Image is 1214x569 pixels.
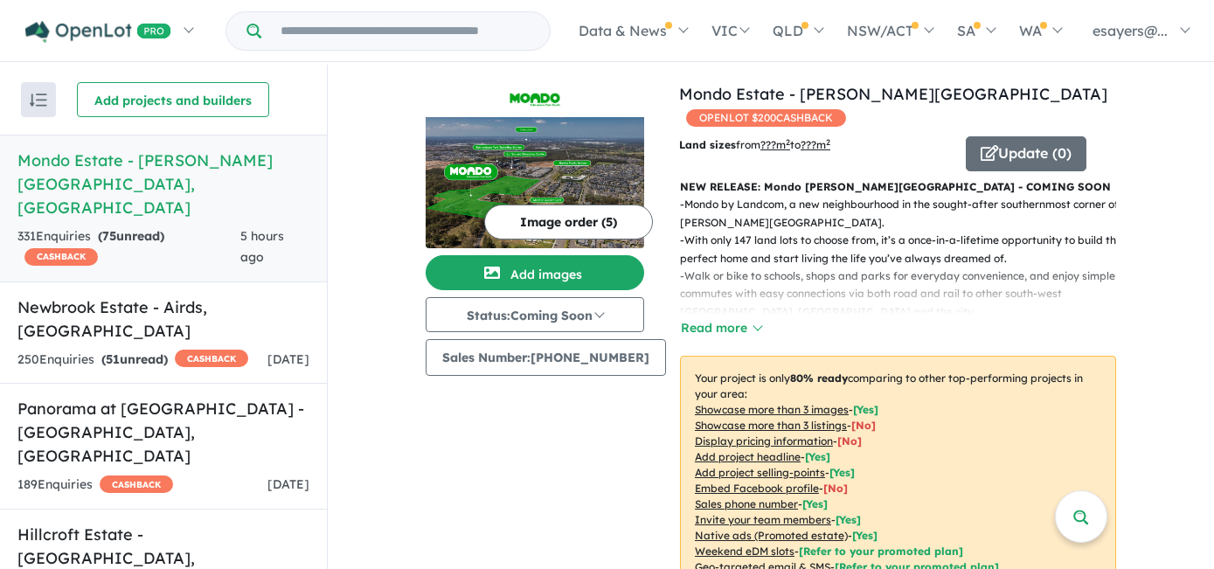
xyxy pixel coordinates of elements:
span: [Yes] [852,529,878,542]
span: OPENLOT $ 200 CASHBACK [686,109,846,127]
span: [ Yes ] [853,403,878,416]
u: ??? m [760,138,790,151]
u: Add project selling-points [695,466,825,479]
u: Add project headline [695,450,801,463]
span: CASHBACK [24,248,98,266]
span: [ Yes ] [805,450,830,463]
u: Showcase more than 3 listings [695,419,847,432]
button: Image order (5) [484,205,653,239]
sup: 2 [826,137,830,147]
span: CASHBACK [175,350,248,367]
u: Embed Facebook profile [695,482,819,495]
span: [ No ] [837,434,862,448]
h5: Panorama at [GEOGRAPHIC_DATA] - [GEOGRAPHIC_DATA] , [GEOGRAPHIC_DATA] [17,397,309,468]
div: 189 Enquir ies [17,475,173,496]
img: Mondo Estate - Edmondson Park [426,117,644,248]
button: Update (0) [966,136,1086,171]
img: Openlot PRO Logo White [25,21,171,43]
img: sort.svg [30,94,47,107]
button: Sales Number:[PHONE_NUMBER] [426,339,666,376]
p: - Walk or bike to schools, shops and parks for everyday convenience, and enjoy simple commutes wi... [680,267,1130,321]
span: 5 hours ago [240,228,284,265]
div: 250 Enquir ies [17,350,248,371]
a: Mondo Estate - Edmondson Park LogoMondo Estate - Edmondson Park [426,82,644,248]
p: - Mondo by Landcom, a new neighbourhood in the sought-after southernmost corner of [PERSON_NAME][... [680,196,1130,232]
button: Status:Coming Soon [426,297,644,332]
u: ???m [801,138,830,151]
span: [DATE] [267,476,309,492]
p: from [679,136,953,154]
strong: ( unread) [101,351,168,367]
span: [ Yes ] [836,513,861,526]
span: 51 [106,351,120,367]
img: Mondo Estate - Edmondson Park Logo [433,89,637,110]
span: [DATE] [267,351,309,367]
input: Try estate name, suburb, builder or developer [265,12,546,50]
strong: ( unread) [98,228,164,244]
button: Add projects and builders [77,82,269,117]
span: [Refer to your promoted plan] [799,545,963,558]
span: [ Yes ] [829,466,855,479]
u: Invite your team members [695,513,831,526]
sup: 2 [786,137,790,147]
div: 331 Enquir ies [17,226,240,268]
u: Display pricing information [695,434,833,448]
u: Weekend eDM slots [695,545,794,558]
b: 80 % ready [790,371,848,385]
button: Read more [680,318,762,338]
b: Land sizes [679,138,736,151]
a: Mondo Estate - [PERSON_NAME][GEOGRAPHIC_DATA] [679,84,1107,104]
button: Add images [426,255,644,290]
h5: Newbrook Estate - Airds , [GEOGRAPHIC_DATA] [17,295,309,343]
u: Showcase more than 3 images [695,403,849,416]
h5: Mondo Estate - [PERSON_NAME][GEOGRAPHIC_DATA] , [GEOGRAPHIC_DATA] [17,149,309,219]
span: CASHBACK [100,475,173,493]
p: NEW RELEASE: Mondo [PERSON_NAME][GEOGRAPHIC_DATA] - COMING SOON [680,178,1116,196]
span: to [790,138,830,151]
span: [ No ] [851,419,876,432]
span: 75 [102,228,116,244]
span: [ Yes ] [802,497,828,510]
u: Sales phone number [695,497,798,510]
p: - With only 147 land lots to choose from, it’s a once-in-a-lifetime opportunity to build the perf... [680,232,1130,267]
span: [ No ] [823,482,848,495]
span: esayers@... [1093,22,1168,39]
u: Native ads (Promoted estate) [695,529,848,542]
